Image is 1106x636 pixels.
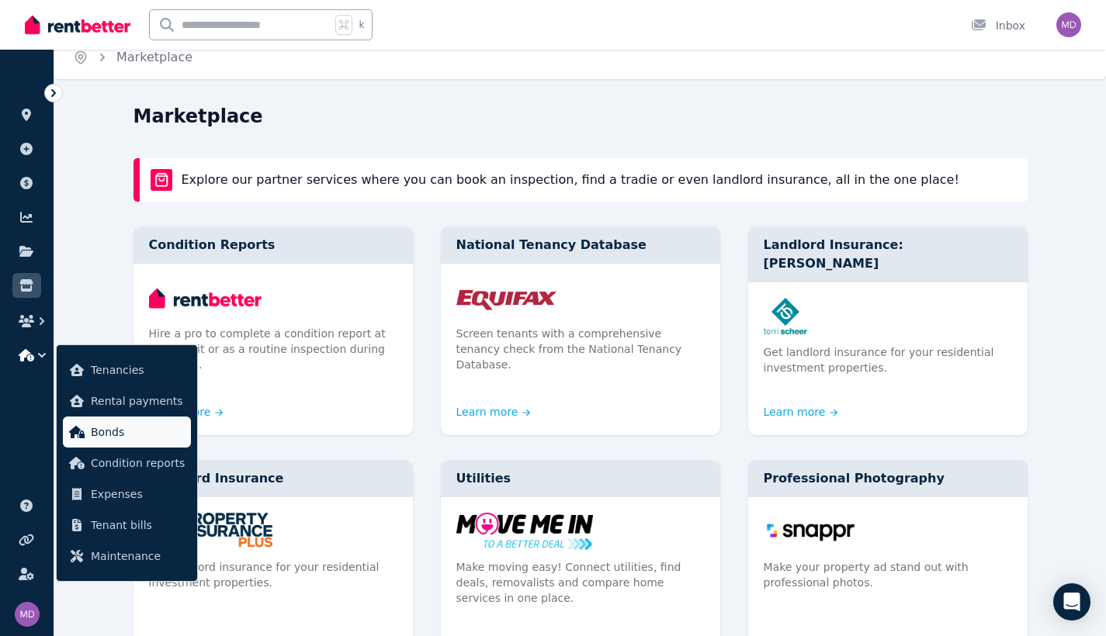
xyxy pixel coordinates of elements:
[91,423,185,441] span: Bonds
[15,602,40,627] img: Mark Deacon
[441,226,720,264] div: National Tenancy Database
[764,344,1012,375] p: Get landlord insurance for your residential investment properties.
[1056,12,1081,37] img: Mark Deacon
[149,279,397,316] img: Condition Reports
[116,50,192,64] a: Marketplace
[764,513,1012,550] img: Professional Photography
[764,404,838,420] a: Learn more
[133,226,413,264] div: Condition Reports
[91,392,185,410] span: Rental payments
[91,454,185,472] span: Condition reports
[149,559,397,590] p: Get landlord insurance for your residential investment properties.
[182,171,959,189] p: Explore our partner services where you can book an inspection, find a tradie or even landlord ins...
[133,104,263,129] h1: Marketplace
[63,479,191,510] a: Expenses
[971,18,1025,33] div: Inbox
[91,516,185,534] span: Tenant bills
[63,385,191,417] a: Rental payments
[63,448,191,479] a: Condition reports
[63,510,191,541] a: Tenant bills
[133,460,413,497] div: Landlord Insurance
[441,460,720,497] div: Utilities
[456,513,705,550] img: Utilities
[91,547,185,565] span: Maintenance
[25,13,130,36] img: RentBetter
[151,169,172,191] img: rentBetter Marketplace
[764,298,1012,335] img: Landlord Insurance: Terri Scheer
[63,417,191,448] a: Bonds
[748,226,1028,282] div: Landlord Insurance: [PERSON_NAME]
[91,485,185,503] span: Expenses
[456,279,705,316] img: National Tenancy Database
[91,361,185,379] span: Tenancies
[63,354,191,385] a: Tenancies
[54,36,211,79] nav: Breadcrumb
[456,404,531,420] a: Learn more
[63,541,191,572] a: Maintenance
[149,513,397,550] img: Landlord Insurance
[149,326,397,372] p: Hire a pro to complete a condition report at entry, exit or as a routine inspection during the le...
[764,559,1012,590] p: Make your property ad stand out with professional photos.
[359,19,364,31] span: k
[456,559,705,606] p: Make moving easy! Connect utilities, find deals, removalists and compare home services in one place.
[456,326,705,372] p: Screen tenants with a comprehensive tenancy check from the National Tenancy Database.
[1053,583,1090,620] div: Open Intercom Messenger
[748,460,1028,497] div: Professional Photography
